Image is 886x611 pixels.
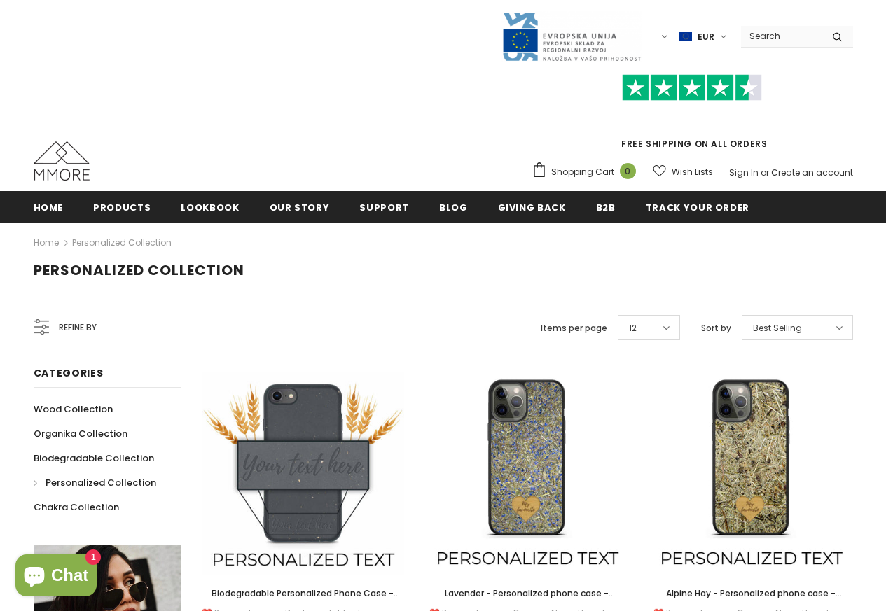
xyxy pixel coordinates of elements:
a: Shopping Cart 0 [532,162,643,183]
a: Organika Collection [34,421,127,446]
img: Trust Pilot Stars [622,74,762,101]
a: Our Story [270,191,330,223]
a: Blog [439,191,468,223]
img: MMORE Cases [34,141,90,181]
a: Javni Razpis [501,30,642,42]
span: Wood Collection [34,402,113,416]
span: Chakra Collection [34,500,119,514]
label: Sort by [701,321,731,335]
inbox-online-store-chat: Shopify online store chat [11,554,101,600]
span: Products [93,201,151,214]
span: Our Story [270,201,330,214]
span: Wish Lists [672,165,713,179]
span: B2B [596,201,616,214]
span: or [761,167,769,178]
a: Home [34,191,64,223]
a: Sign In [729,167,759,178]
span: Organika Collection [34,427,127,440]
a: Lookbook [181,191,239,223]
span: Giving back [498,201,566,214]
a: B2B [596,191,616,223]
a: Personalized Collection [34,470,156,495]
span: Lookbook [181,201,239,214]
a: Wood Collection [34,397,113,421]
span: support [359,201,409,214]
span: Track your order [646,201,749,214]
span: 12 [629,321,637,335]
a: Lavender - Personalized phone case - Personalized gift [426,586,629,601]
span: Personalized Collection [34,260,244,280]
span: Shopping Cart [551,165,614,179]
a: support [359,191,409,223]
iframe: Customer reviews powered by Trustpilot [532,101,853,137]
img: Javni Razpis [501,11,642,62]
input: Search Site [741,26,822,46]
a: Chakra Collection [34,495,119,519]
a: Create an account [771,167,853,178]
a: Biodegradable Collection [34,446,154,470]
a: Personalized Collection [72,237,172,248]
a: Home [34,234,59,251]
span: Best Selling [753,321,802,335]
span: Categories [34,366,104,380]
span: Refine by [59,320,97,335]
a: Track your order [646,191,749,223]
span: Blog [439,201,468,214]
a: Biodegradable Personalized Phone Case - Black [202,586,405,601]
span: Biodegradable Collection [34,451,154,465]
a: Giving back [498,191,566,223]
span: 0 [620,163,636,179]
label: Items per page [541,321,607,335]
span: Home [34,201,64,214]
a: Alpine Hay - Personalized phone case - Personalized gift [650,586,853,601]
span: FREE SHIPPING ON ALL ORDERS [532,80,853,150]
a: Products [93,191,151,223]
span: Personalized Collection [46,476,156,489]
a: Wish Lists [653,160,713,184]
span: EUR [698,30,714,44]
